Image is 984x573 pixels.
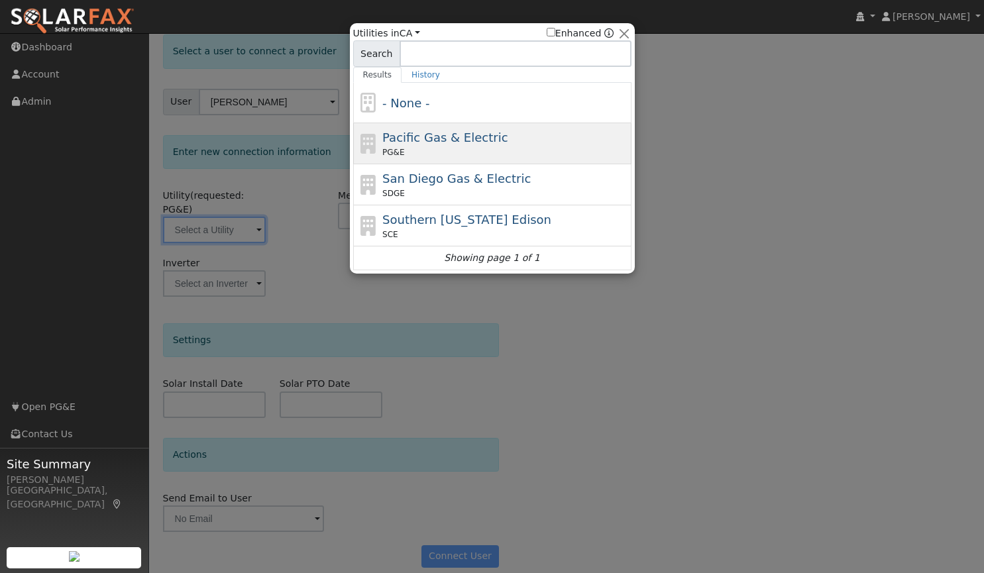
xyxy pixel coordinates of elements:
a: Map [111,499,123,509]
a: Enhanced Providers [604,28,614,38]
span: - None - [382,96,429,110]
span: Southern [US_STATE] Edison [382,213,551,227]
img: SolarFax [10,7,135,35]
span: SDGE [382,187,405,199]
a: Results [353,67,402,83]
span: SCE [382,229,398,240]
span: Site Summary [7,455,142,473]
span: Show enhanced providers [547,26,614,40]
div: [PERSON_NAME] [7,473,142,487]
input: Enhanced [547,28,555,36]
img: retrieve [69,551,80,562]
span: PG&E [382,146,404,158]
span: Pacific Gas & Electric [382,130,508,144]
div: [GEOGRAPHIC_DATA], [GEOGRAPHIC_DATA] [7,484,142,511]
label: Enhanced [547,26,602,40]
a: History [402,67,450,83]
span: Utilities in [353,26,420,40]
span: Search [353,40,400,67]
i: Showing page 1 of 1 [444,251,539,265]
span: [PERSON_NAME] [893,11,970,22]
span: San Diego Gas & Electric [382,172,531,185]
a: CA [400,28,420,38]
